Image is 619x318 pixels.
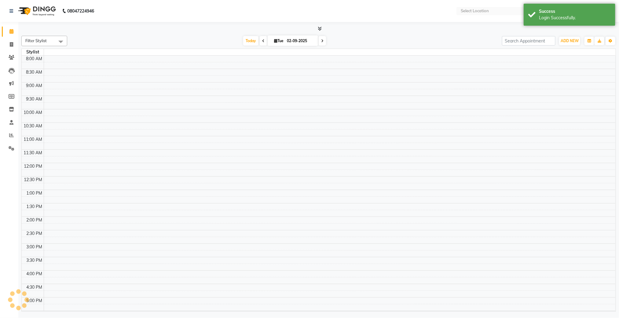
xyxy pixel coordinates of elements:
div: 9:00 AM [25,82,44,89]
div: 12:00 PM [23,163,44,170]
div: 1:00 PM [25,190,44,196]
div: Login Successfully. [539,15,611,21]
div: 1:30 PM [25,203,44,210]
span: Today [243,36,258,46]
div: 5:00 PM [25,298,44,304]
div: Select Location [461,8,489,14]
div: Success [539,8,611,15]
div: 2:00 PM [25,217,44,223]
div: 8:00 AM [25,56,44,62]
div: 10:00 AM [23,109,44,116]
span: Tue [273,38,285,43]
img: logo [16,2,57,20]
div: 8:30 AM [25,69,44,75]
div: 4:30 PM [25,284,44,291]
div: 11:30 AM [23,150,44,156]
span: ADD NEW [561,38,579,43]
button: ADD NEW [559,37,580,45]
div: 9:30 AM [25,96,44,102]
div: 3:30 PM [25,257,44,264]
div: 2:30 PM [25,230,44,237]
div: 4:00 PM [25,271,44,277]
div: 11:00 AM [23,136,44,143]
input: Search Appointment [502,36,555,46]
div: 5:30 PM [25,311,44,317]
div: 3:00 PM [25,244,44,250]
span: Filter Stylist [25,38,47,43]
input: 2025-09-02 [285,36,316,46]
b: 08047224946 [67,2,94,20]
div: 10:30 AM [23,123,44,129]
div: Stylist [22,49,44,55]
div: 12:30 PM [23,177,44,183]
